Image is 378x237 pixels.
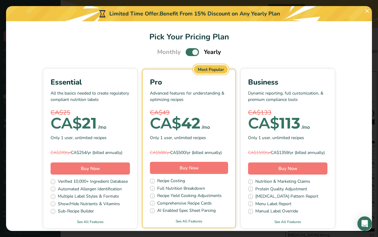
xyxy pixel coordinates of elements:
[157,185,205,193] span: Full Nutrition Breakdown
[357,216,372,231] div: Open Intercom Messenger
[248,135,304,141] span: Only 1 user, unlimited recipes
[157,192,222,200] span: Recipe Yield Cooking Adjustments
[51,108,130,117] div: CA$25
[58,178,128,186] span: Verified 10,000+ Ingredient Database
[6,6,372,21] div: Limited Time Offer.
[248,77,327,88] div: Business
[160,10,280,18] div: Benefit From 15% Discount on Any Yearly Plan
[157,207,216,215] span: AI Enabled Spec Sheet Parsing
[150,108,228,117] div: CA$49
[248,90,327,108] p: Dynamic reporting, full customization, & premium compliance tools
[98,124,106,131] div: /mo
[13,31,365,43] h1: Pick Your Pricing Plan
[241,219,335,225] a: See All Features
[202,124,210,131] div: /mo
[248,162,327,175] button: Buy Now
[150,162,228,174] button: Buy Now
[150,77,228,88] div: Pro
[150,114,181,132] span: CA$
[51,114,82,132] span: CA$
[51,117,97,129] div: 21
[157,48,181,57] span: Monthly
[58,201,120,208] span: Show/Hide Nutrients & Vitamins
[150,135,206,141] span: Only 1 user, unlimited recipes
[194,65,228,74] div: Most Popular
[157,200,212,208] span: Comprehensive Recipe Cards
[143,219,235,224] a: See All Features
[157,178,185,185] span: Recipe Costing
[248,114,279,132] span: CA$
[150,90,228,108] p: Advanced features for understanding & optimizing recipes
[150,117,201,129] div: 42
[180,165,199,171] span: Buy Now
[51,150,71,155] span: CA$299/yr
[43,219,137,225] a: See All Features
[278,165,297,172] span: Buy Now
[58,208,94,215] span: Sub-Recipe Builder
[150,150,170,155] span: CA$588/yr
[255,186,307,193] span: Protein Quality Adjustment
[255,193,318,201] span: [MEDICAL_DATA] Pattern Report
[248,149,327,156] div: CA$1359/yr (billed annually)
[248,108,327,117] div: CA$133
[150,149,228,156] div: CA$500/yr (billed annually)
[255,208,298,215] span: Manual Label Override
[51,135,107,141] span: Only 1 user, unlimited recipes
[81,165,100,172] span: Buy Now
[51,162,130,175] button: Buy Now
[255,178,310,186] span: Nutrition & Marketing Claims
[255,201,291,208] span: Menu Label Report
[58,193,119,201] span: Multiple Label Styles & Formats
[204,48,221,57] span: Yearly
[51,149,130,156] div: CA$254/yr (billed annually)
[51,77,130,88] div: Essential
[302,124,310,131] div: /mo
[248,117,300,129] div: 113
[58,186,122,193] span: Automated Allergen Identification
[248,150,271,155] span: CA$1599/yr
[51,90,130,108] p: All the basics needed to create regulatory compliant nutrition labels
